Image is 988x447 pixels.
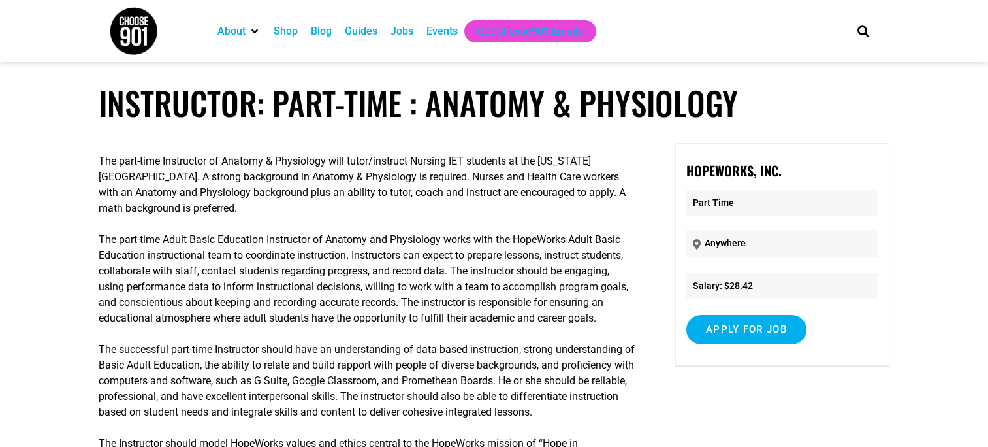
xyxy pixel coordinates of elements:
[274,24,298,39] a: Shop
[99,154,635,216] p: The part-time Instructor of Anatomy & Physiology will tutor/instruct Nursing IET students at the ...
[686,230,878,257] p: Anywhere
[345,24,377,39] a: Guides
[99,342,635,420] p: The successful part-time Instructor should have an understanding of data-based instruction, stron...
[211,20,267,42] div: About
[99,84,889,122] h1: Instructor: Part-Time : Anatomy & Physiology
[426,24,458,39] a: Events
[686,161,782,180] strong: HopeWorks, Inc.
[477,24,583,39] a: Get Choose901 Emails
[217,24,246,39] a: About
[686,273,878,299] li: Salary: $28.42
[99,232,635,326] p: The part-time Adult Basic Education Instructor of Anatomy and Physiology works with the HopeWorks...
[311,24,332,39] a: Blog
[390,24,413,39] a: Jobs
[686,190,878,216] p: Part Time
[852,20,874,42] div: Search
[686,315,806,344] input: Apply for job
[211,20,835,42] nav: Main nav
